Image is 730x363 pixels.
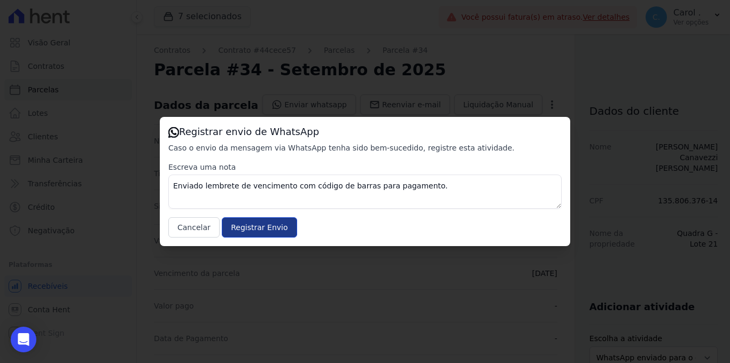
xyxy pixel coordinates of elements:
textarea: Enviado lembrete de vencimento com código de barras para pagamento. [168,175,562,209]
div: Open Intercom Messenger [11,327,36,352]
label: Escreva uma nota [168,162,562,172]
button: Cancelar [168,217,220,238]
p: Caso o envio da mensagem via WhatsApp tenha sido bem-sucedido, registre esta atividade. [168,143,562,153]
h3: Registrar envio de WhatsApp [168,125,562,138]
input: Registrar Envio [222,217,297,238]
